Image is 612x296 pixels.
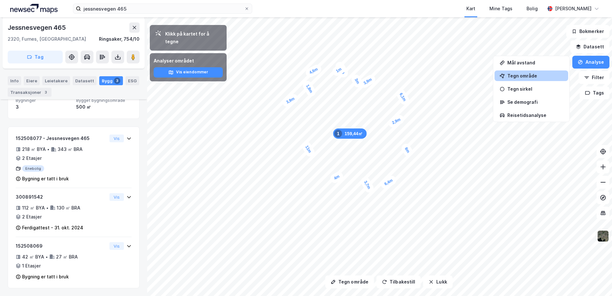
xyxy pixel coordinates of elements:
[22,175,69,183] div: Bygning er tatt i bruk
[45,254,48,259] div: •
[114,78,120,84] div: 3
[57,204,80,212] div: 130 ㎡ BRA
[16,135,107,142] div: 152508077 - Jessnesvegen 465
[16,242,107,250] div: 152508069
[379,174,398,190] div: Map marker
[22,253,44,261] div: 42 ㎡ BYA
[570,40,609,53] button: Datasett
[597,230,609,242] img: 9k=
[58,145,83,153] div: 343 ㎡ BRA
[109,193,124,201] button: Vis
[81,4,244,13] input: Søk på adresse, matrikkel, gårdeiere, leietakere eller personer
[304,63,323,79] div: Map marker
[579,71,609,84] button: Filter
[376,275,421,288] button: Tilbakestill
[22,213,42,221] div: 2 Etasjer
[566,25,609,38] button: Bokmerker
[507,60,563,65] div: Mål avstand
[47,147,50,152] div: •
[466,5,475,12] div: Kart
[423,275,452,288] button: Lukk
[16,103,71,111] div: 3
[527,5,538,12] div: Bolig
[99,35,140,43] div: Ringsaker, 754/10
[109,135,124,142] button: Vis
[489,5,512,12] div: Mine Tags
[507,73,563,78] div: Tegn område
[109,242,124,250] button: Vis
[325,275,374,288] button: Tegn område
[154,67,223,78] button: Vis eiendommer
[99,76,123,85] div: Bygg
[395,88,411,106] div: Map marker
[56,253,78,261] div: 27 ㎡ BRA
[8,51,63,63] button: Tag
[580,86,609,99] button: Tags
[358,73,377,89] div: Map marker
[8,76,21,85] div: Info
[400,142,414,158] div: Map marker
[73,76,97,85] div: Datasett
[387,113,406,129] div: Map marker
[507,99,563,105] div: Se demografi
[16,98,71,103] span: Bygninger
[333,128,367,139] div: Map marker
[281,93,300,108] div: Map marker
[507,112,563,118] div: Reisetidsanalyse
[43,89,49,95] div: 3
[8,22,67,33] div: Jessnesvegen 465
[507,86,563,92] div: Tegn sirkel
[22,145,46,153] div: 218 ㎡ BYA
[359,176,375,194] div: Map marker
[329,170,345,185] div: Map marker
[350,73,364,89] div: Map marker
[22,273,69,281] div: Bygning er tatt i bruk
[76,103,132,111] div: 500 ㎡
[331,63,347,78] div: Map marker
[301,140,316,158] div: Map marker
[572,56,609,69] button: Analyse
[22,262,41,270] div: 1 Etasjer
[8,35,86,43] div: 2320, Furnes, [GEOGRAPHIC_DATA]
[16,193,107,201] div: 300891542
[22,224,83,232] div: Ferdigattest - 31. okt. 2024
[301,79,317,98] div: Map marker
[555,5,592,12] div: [PERSON_NAME]
[10,4,58,13] img: logo.a4113a55bc3d86da70a041830d287a7e.svg
[125,76,139,85] div: ESG
[154,57,223,65] div: Analyser området
[76,98,132,103] span: Bygget bygningsområde
[580,265,612,296] div: Kontrollprogram for chat
[22,154,42,162] div: 2 Etasjer
[165,30,221,45] div: Klikk på kartet for å tegne
[24,76,40,85] div: Eiere
[42,76,70,85] div: Leietakere
[46,205,49,210] div: •
[8,88,52,97] div: Transaksjoner
[580,265,612,296] iframe: Chat Widget
[22,204,45,212] div: 112 ㎡ BYA
[334,130,342,137] div: 1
